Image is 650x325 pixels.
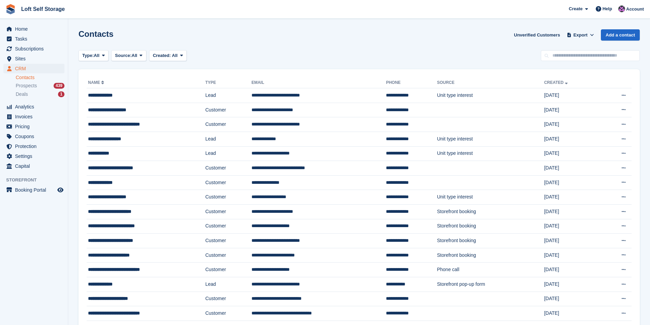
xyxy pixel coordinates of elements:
span: Type: [82,52,94,59]
td: [DATE] [544,234,600,248]
a: menu [3,132,64,141]
a: menu [3,112,64,121]
td: Customer [205,117,251,132]
a: Contacts [16,74,64,81]
td: Storefront pop-up form [437,277,544,292]
a: menu [3,54,64,63]
a: Prospects 439 [16,82,64,89]
td: Customer [205,190,251,205]
span: Create [569,5,582,12]
span: CRM [15,64,56,73]
a: Add a contact [601,29,640,41]
span: Settings [15,151,56,161]
span: Deals [16,91,28,98]
td: Lead [205,88,251,103]
td: Phone call [437,263,544,277]
td: Unit type interest [437,146,544,161]
img: Amy Wright [618,5,625,12]
td: Unit type interest [437,88,544,103]
img: stora-icon-8386f47178a22dfd0bd8f6a31ec36ba5ce8667c1dd55bd0f319d3a0aa187defe.svg [5,4,16,14]
span: All [172,53,178,58]
span: Analytics [15,102,56,112]
td: [DATE] [544,204,600,219]
a: Name [88,80,105,85]
span: Sites [15,54,56,63]
td: Unit type interest [437,132,544,146]
td: [DATE] [544,248,600,263]
span: Export [574,32,588,39]
h1: Contacts [78,29,114,39]
div: 1 [58,91,64,97]
a: menu [3,44,64,54]
td: Customer [205,204,251,219]
a: menu [3,185,64,195]
span: Coupons [15,132,56,141]
td: [DATE] [544,161,600,176]
td: Lead [205,146,251,161]
td: Lead [205,277,251,292]
span: Tasks [15,34,56,44]
th: Source [437,77,544,88]
td: Customer [205,263,251,277]
td: Customer [205,175,251,190]
td: Customer [205,306,251,321]
td: Unit type interest [437,190,544,205]
td: Lead [205,132,251,146]
td: [DATE] [544,263,600,277]
a: Preview store [56,186,64,194]
a: Deals 1 [16,91,64,98]
td: Customer [205,248,251,263]
td: Storefront booking [437,234,544,248]
span: Subscriptions [15,44,56,54]
td: [DATE] [544,146,600,161]
th: Type [205,77,251,88]
a: Unverified Customers [511,29,563,41]
span: Account [626,6,644,13]
a: menu [3,24,64,34]
a: menu [3,34,64,44]
span: Capital [15,161,56,171]
span: Source: [115,52,131,59]
th: Phone [386,77,437,88]
td: Customer [205,161,251,176]
td: [DATE] [544,132,600,146]
span: Prospects [16,83,37,89]
a: menu [3,161,64,171]
td: Storefront booking [437,204,544,219]
td: Storefront booking [437,248,544,263]
td: [DATE] [544,190,600,205]
td: [DATE] [544,103,600,117]
td: [DATE] [544,175,600,190]
td: Storefront booking [437,219,544,234]
div: 439 [54,83,64,89]
td: [DATE] [544,277,600,292]
span: Invoices [15,112,56,121]
td: [DATE] [544,292,600,306]
button: Type: All [78,50,109,61]
a: menu [3,64,64,73]
td: [DATE] [544,219,600,234]
td: Customer [205,292,251,306]
button: Export [565,29,595,41]
a: menu [3,102,64,112]
button: Source: All [111,50,146,61]
td: [DATE] [544,88,600,103]
span: Help [603,5,612,12]
button: Created: All [149,50,187,61]
a: menu [3,151,64,161]
td: [DATE] [544,117,600,132]
span: Storefront [6,177,68,183]
span: All [94,52,100,59]
span: All [132,52,138,59]
span: Protection [15,142,56,151]
td: Customer [205,103,251,117]
span: Home [15,24,56,34]
span: Booking Portal [15,185,56,195]
a: Loft Self Storage [18,3,68,15]
span: Pricing [15,122,56,131]
th: Email [251,77,386,88]
a: Created [544,80,569,85]
td: Customer [205,234,251,248]
span: Created: [153,53,171,58]
a: menu [3,122,64,131]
